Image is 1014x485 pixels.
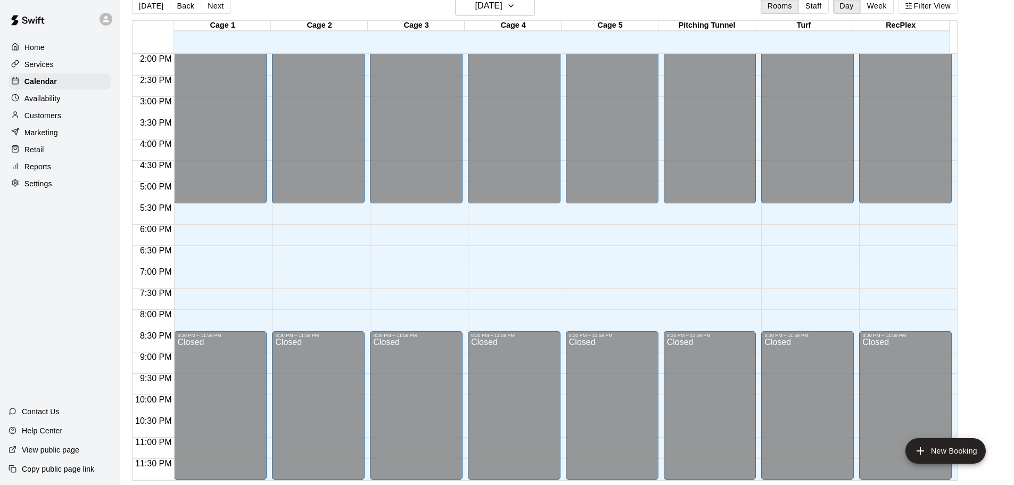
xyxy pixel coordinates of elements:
[133,416,174,425] span: 10:30 PM
[24,93,61,104] p: Availability
[24,127,58,138] p: Marketing
[24,144,44,155] p: Retail
[465,21,562,31] div: Cage 4
[174,21,271,31] div: Cage 1
[24,110,61,121] p: Customers
[9,176,111,192] a: Settings
[137,54,175,63] span: 2:00 PM
[24,59,54,70] p: Services
[22,445,79,455] p: View public page
[137,374,175,383] span: 9:30 PM
[24,42,45,53] p: Home
[764,338,851,483] div: Closed
[22,406,60,417] p: Contact Us
[9,91,111,106] a: Availability
[137,76,175,85] span: 2:30 PM
[9,159,111,175] a: Reports
[22,464,94,474] p: Copy public page link
[569,338,655,483] div: Closed
[764,333,851,338] div: 8:30 PM – 11:59 PM
[905,438,986,464] button: add
[137,246,175,255] span: 6:30 PM
[137,352,175,361] span: 9:00 PM
[471,338,557,483] div: Closed
[852,21,949,31] div: RecPlex
[9,39,111,55] a: Home
[272,331,365,480] div: 8:30 PM – 11:59 PM: Closed
[137,310,175,319] span: 8:00 PM
[137,289,175,298] span: 7:30 PM
[137,139,175,149] span: 4:00 PM
[9,125,111,141] a: Marketing
[471,333,557,338] div: 8:30 PM – 11:59 PM
[137,182,175,191] span: 5:00 PM
[177,338,263,483] div: Closed
[137,203,175,212] span: 5:30 PM
[137,331,175,340] span: 8:30 PM
[24,161,51,172] p: Reports
[137,97,175,106] span: 3:00 PM
[9,142,111,158] a: Retail
[24,76,57,87] p: Calendar
[373,333,459,338] div: 8:30 PM – 11:59 PM
[566,331,658,480] div: 8:30 PM – 11:59 PM: Closed
[755,21,852,31] div: Turf
[862,338,949,483] div: Closed
[862,333,949,338] div: 8:30 PM – 11:59 PM
[667,338,753,483] div: Closed
[368,21,465,31] div: Cage 3
[664,331,756,480] div: 8:30 PM – 11:59 PM: Closed
[133,438,174,447] span: 11:00 PM
[137,118,175,127] span: 3:30 PM
[562,21,658,31] div: Cage 5
[761,331,854,480] div: 8:30 PM – 11:59 PM: Closed
[9,108,111,124] a: Customers
[137,267,175,276] span: 7:00 PM
[275,333,361,338] div: 8:30 PM – 11:59 PM
[370,331,463,480] div: 8:30 PM – 11:59 PM: Closed
[667,333,753,338] div: 8:30 PM – 11:59 PM
[271,21,368,31] div: Cage 2
[373,338,459,483] div: Closed
[9,56,111,72] a: Services
[174,331,267,480] div: 8:30 PM – 11:59 PM: Closed
[133,459,174,468] span: 11:30 PM
[137,161,175,170] span: 4:30 PM
[9,73,111,89] a: Calendar
[137,225,175,234] span: 6:00 PM
[177,333,263,338] div: 8:30 PM – 11:59 PM
[859,331,952,480] div: 8:30 PM – 11:59 PM: Closed
[24,178,52,189] p: Settings
[275,338,361,483] div: Closed
[658,21,755,31] div: Pitching Tunnel
[569,333,655,338] div: 8:30 PM – 11:59 PM
[133,395,174,404] span: 10:00 PM
[468,331,560,480] div: 8:30 PM – 11:59 PM: Closed
[22,425,62,436] p: Help Center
